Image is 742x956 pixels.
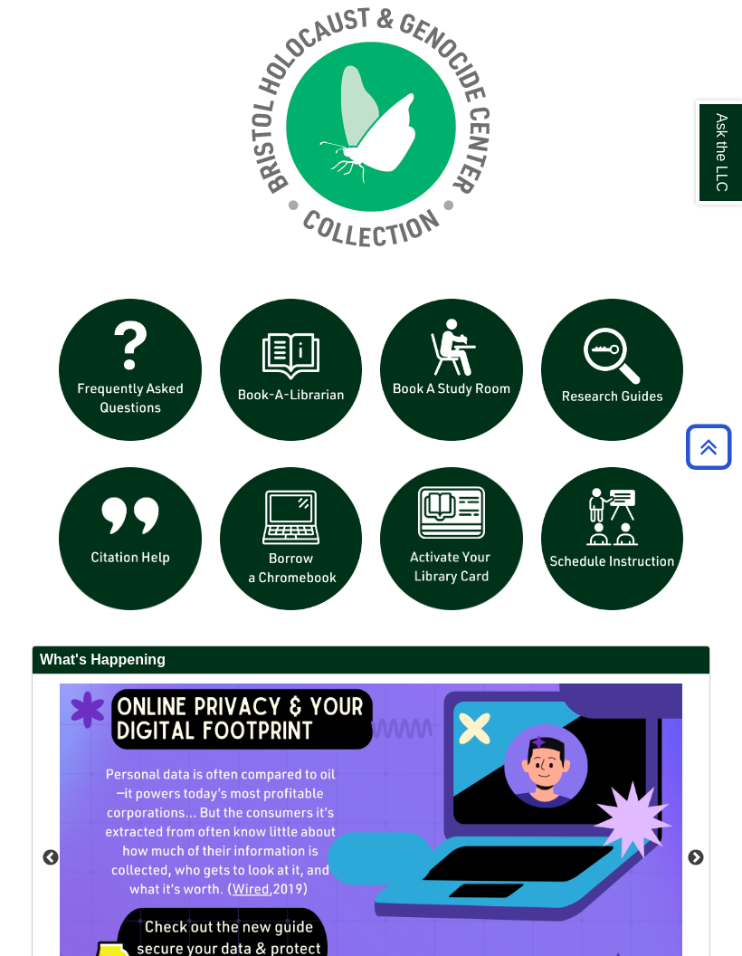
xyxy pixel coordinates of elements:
[687,849,705,867] button: Next
[211,290,372,451] img: Book a Librarian icon links to book a librarian web page
[211,458,372,619] img: Borrow a chromebook icon links to the borrow a chromebook web page
[50,458,211,619] img: citation help icon links to citation help guide page
[680,435,737,459] a: Back to Top
[371,290,532,451] img: book a study room icon links to book a study room web page
[42,849,60,867] button: Previous
[371,458,532,619] img: activate Library Card icon links to form to activate student ID into library card
[50,290,692,627] div: slideshow
[50,290,211,451] img: frequently asked questions
[532,290,693,451] img: Research Guides icon links to research guides web page
[33,646,709,674] h2: What's Happening
[532,458,693,619] img: For faculty. Schedule Library Instruction icon links to form.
